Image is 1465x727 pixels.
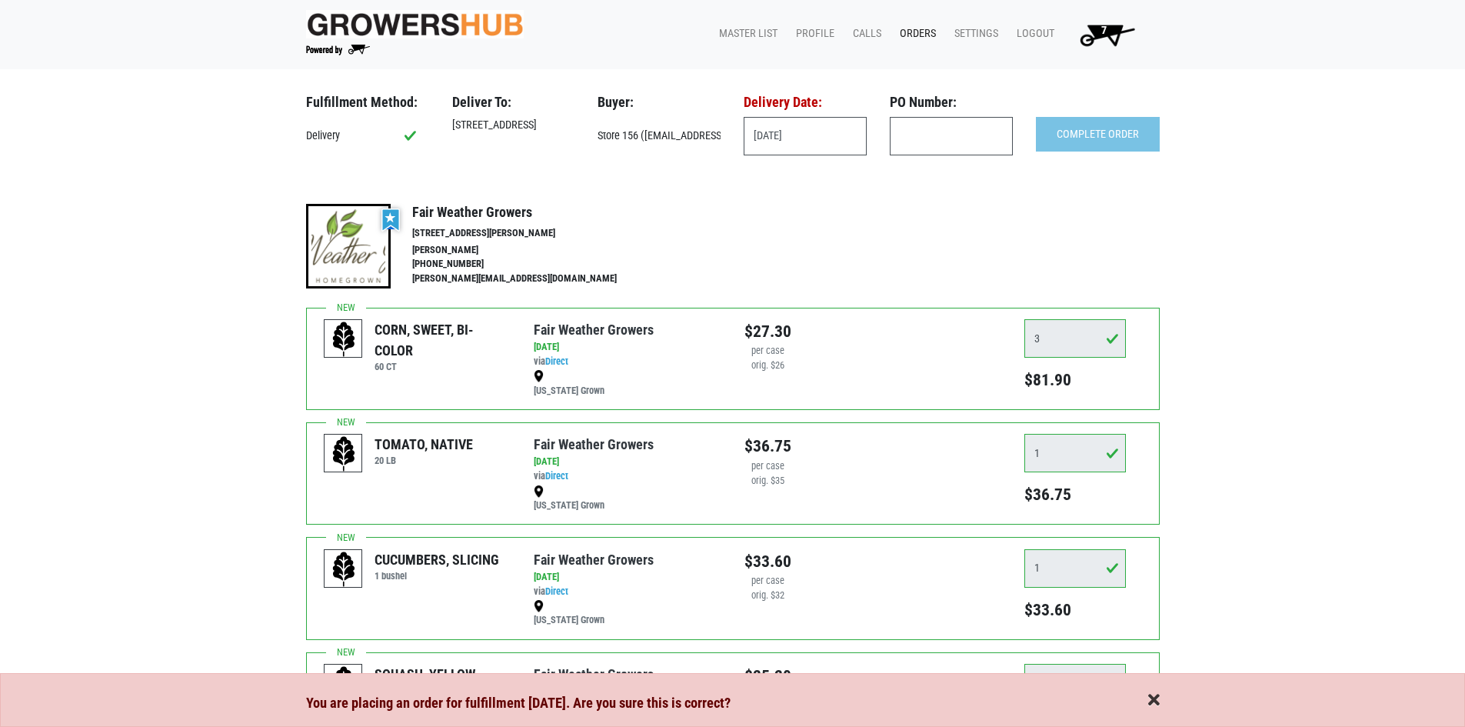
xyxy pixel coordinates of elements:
[598,94,721,111] h3: Buyer:
[325,320,363,358] img: placeholder-variety-43d6402dacf2d531de610a020419775a.svg
[534,585,721,599] div: via
[1024,319,1126,358] input: Qty
[375,549,499,570] div: CUCUMBERS, SLICING
[890,94,1013,111] h3: PO Number:
[534,370,544,382] img: map_marker-0e94453035b3232a4d21701695807de9.png
[744,94,867,111] h3: Delivery Date:
[534,355,721,369] div: via
[744,459,791,474] div: per case
[534,340,721,355] div: [DATE]
[534,455,721,469] div: [DATE]
[1101,24,1107,37] span: 7
[306,45,370,55] img: Powered by Big Wheelbarrow
[375,664,511,705] div: SQUASH, YELLOW SUMMER
[744,549,791,574] div: $33.60
[441,117,587,134] div: [STREET_ADDRESS]
[744,664,791,689] div: $25.20
[534,599,721,628] div: [US_STATE] Grown
[534,369,721,399] div: [US_STATE] Grown
[412,226,649,241] li: [STREET_ADDRESS][PERSON_NAME]
[1060,19,1147,50] a: 7
[534,469,721,484] div: via
[744,474,791,489] div: orig. $35
[1036,117,1160,152] input: COMPLETE ORDER
[534,600,544,612] img: map_marker-0e94453035b3232a4d21701695807de9.png
[1073,19,1141,50] img: Cart
[375,361,511,372] h6: 60 CT
[412,204,649,221] h4: Fair Weather Growers
[534,484,721,513] div: [US_STATE] Grown
[1004,19,1060,48] a: Logout
[534,552,654,568] a: Fair Weather Growers
[306,94,429,111] h3: Fulfillment Method:
[534,322,654,338] a: Fair Weather Growers
[306,10,524,38] img: original-fc7597fdc6adbb9d0e2ae620e786d1a2.jpg
[744,344,791,358] div: per case
[744,574,791,589] div: per case
[545,355,568,367] a: Direct
[325,435,363,473] img: placeholder-variety-43d6402dacf2d531de610a020419775a.svg
[545,585,568,597] a: Direct
[412,243,649,258] li: [PERSON_NAME]
[744,319,791,344] div: $27.30
[534,570,721,585] div: [DATE]
[375,455,473,466] h6: 20 LB
[325,550,363,589] img: placeholder-variety-43d6402dacf2d531de610a020419775a.svg
[841,19,887,48] a: Calls
[375,319,511,361] div: CORN, SWEET, BI-COLOR
[1024,549,1126,588] input: Qty
[784,19,841,48] a: Profile
[744,589,791,603] div: orig. $32
[306,692,1160,714] div: You are placing an order for fulfillment [DATE]. Are you sure this is correct?
[707,19,784,48] a: Master List
[412,257,649,272] li: [PHONE_NUMBER]
[545,470,568,482] a: Direct
[1024,664,1126,702] input: Qty
[744,117,867,155] input: Select Date
[375,434,473,455] div: TOMATO, NATIVE
[534,485,544,498] img: map_marker-0e94453035b3232a4d21701695807de9.png
[325,665,363,703] img: placeholder-variety-43d6402dacf2d531de610a020419775a.svg
[452,94,575,111] h3: Deliver To:
[1024,485,1126,505] h5: $36.75
[1024,434,1126,472] input: Qty
[1024,370,1126,390] h5: $81.90
[534,666,654,682] a: Fair Weather Growers
[412,272,649,286] li: [PERSON_NAME][EMAIL_ADDRESS][DOMAIN_NAME]
[942,19,1004,48] a: Settings
[744,434,791,459] div: $36.75
[887,19,942,48] a: Orders
[1024,600,1126,620] h5: $33.60
[375,570,499,582] h6: 1 bushel
[534,436,654,452] a: Fair Weather Growers
[744,358,791,373] div: orig. $26
[306,204,391,288] img: thumbnail-66b73ed789e5fdb011f67f3ae1eff6c2.png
